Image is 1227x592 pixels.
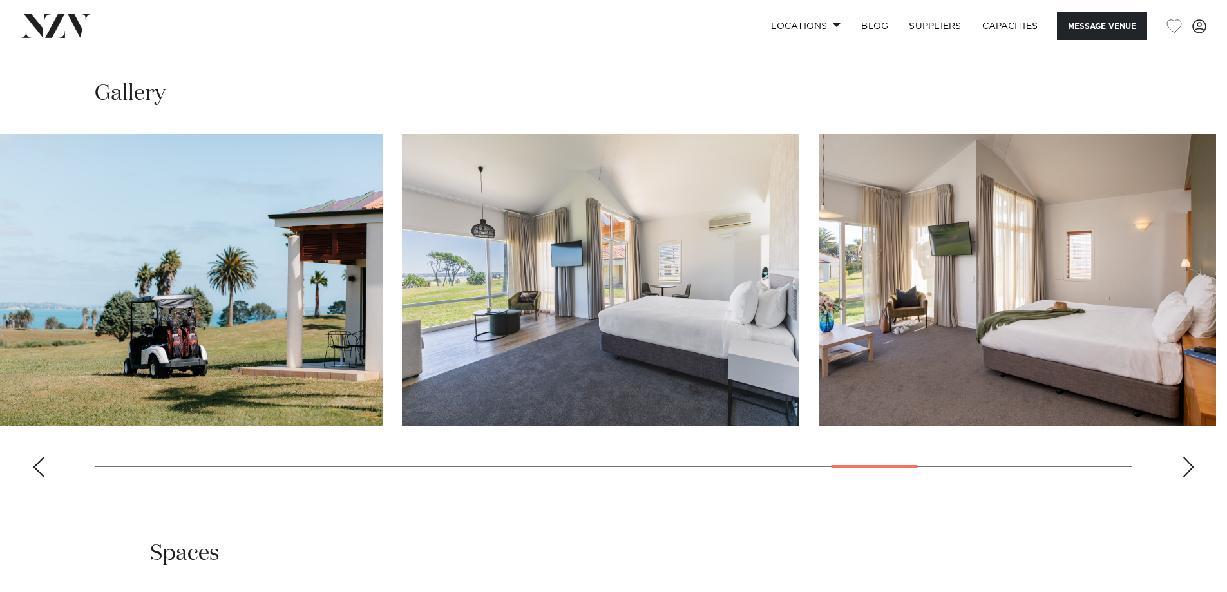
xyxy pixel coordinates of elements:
[899,12,971,40] a: SUPPLIERS
[21,14,91,37] img: nzv-logo.png
[761,12,851,40] a: Locations
[972,12,1049,40] a: Capacities
[150,539,220,568] h2: Spaces
[1057,12,1147,40] button: Message Venue
[851,12,899,40] a: BLOG
[819,134,1216,426] swiper-slide: 24 / 30
[95,79,166,108] h2: Gallery
[402,134,799,426] swiper-slide: 23 / 30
